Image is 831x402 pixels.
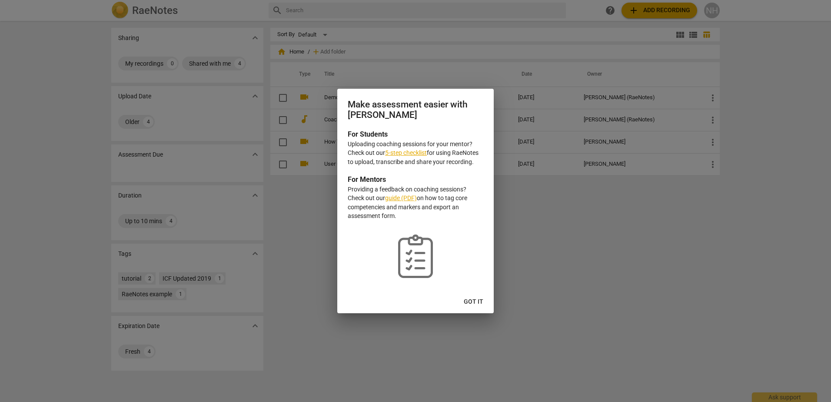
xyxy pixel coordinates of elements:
[348,140,483,167] p: Uploading coaching sessions for your mentor? Check out our for using RaeNotes to upload, transcri...
[464,298,483,306] span: Got it
[457,294,490,310] button: Got it
[348,185,483,221] p: Providing a feedback on coaching sessions? Check out our on how to tag core competencies and mark...
[348,175,386,184] b: For Mentors
[385,194,417,201] a: guide (PDF)
[348,130,388,138] b: For Students
[385,149,427,156] a: 5-step checklist
[348,99,483,121] h2: Make assessment easier with [PERSON_NAME]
